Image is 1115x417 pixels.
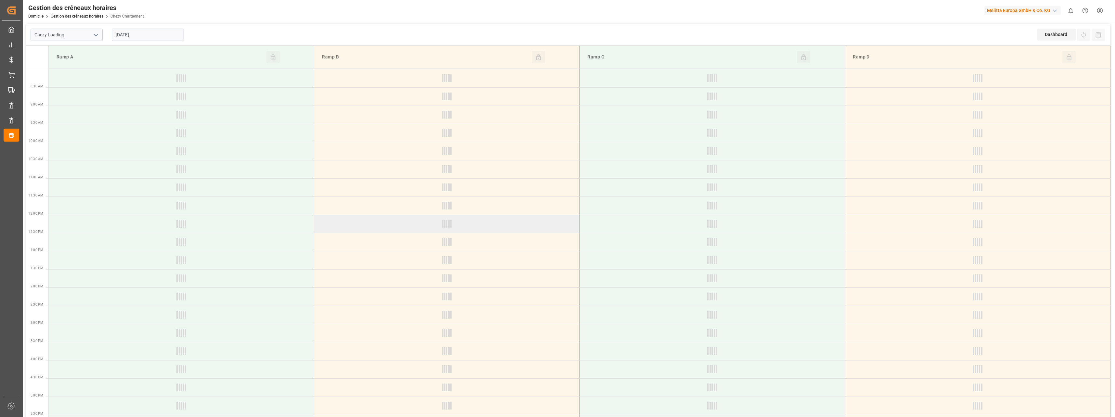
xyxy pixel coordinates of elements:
[28,194,43,197] span: 11:30 AM
[31,103,43,106] span: 9:00 AM
[31,29,103,41] input: Type à rechercher/sélectionner
[28,175,43,179] span: 11:00 AM
[31,357,43,361] span: 4:00 PM
[31,248,43,252] span: 1:00 PM
[31,412,43,415] span: 5:30 PM
[31,284,43,288] span: 2:00 PM
[984,4,1063,17] button: Melitta Europa GmbH & Co. KG
[31,303,43,306] span: 2:30 PM
[31,321,43,324] span: 3:00 PM
[28,139,43,143] span: 10:00 AM
[1063,3,1078,18] button: Afficher 0 nouvelles notifications
[51,14,103,19] a: Gestion des créneaux horaires
[31,339,43,343] span: 3:30 PM
[91,30,100,40] button: Ouvrir le menu
[54,51,266,63] div: Ramp A
[112,29,184,41] input: JJ-MM-AAAA
[28,14,44,19] a: Domicile
[28,212,43,215] span: 12:00 PM
[31,84,43,88] span: 8:30 AM
[28,3,144,13] div: Gestion des créneaux horaires
[28,157,43,161] span: 10:30 AM
[1045,32,1067,37] font: Dashboard
[31,375,43,379] span: 4:30 PM
[31,266,43,270] span: 1:30 PM
[31,121,43,124] span: 9:30 AM
[319,51,532,63] div: Ramp B
[1078,3,1093,18] button: Centre d’aide
[31,394,43,397] span: 5:00 PM
[28,230,43,234] span: 12:30 PM
[585,51,797,63] div: Ramp C
[850,51,1062,63] div: Ramp D
[987,7,1050,14] font: Melitta Europa GmbH & Co. KG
